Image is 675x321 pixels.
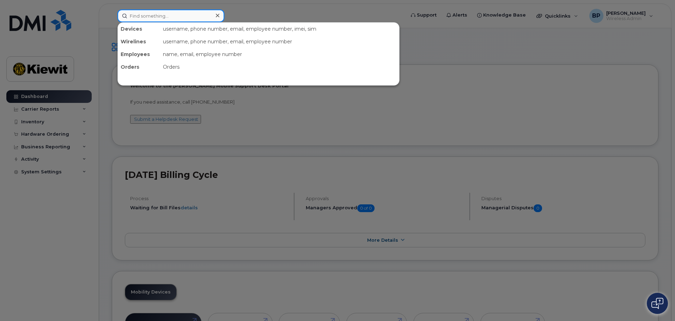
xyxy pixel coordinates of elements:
[118,35,160,48] div: Wirelines
[160,35,399,48] div: username, phone number, email, employee number
[160,61,399,73] div: Orders
[651,298,663,309] img: Open chat
[118,61,160,73] div: Orders
[160,48,399,61] div: name, email, employee number
[118,23,160,35] div: Devices
[160,23,399,35] div: username, phone number, email, employee number, imei, sim
[118,48,160,61] div: Employees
